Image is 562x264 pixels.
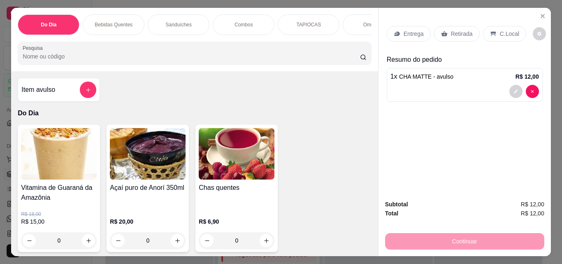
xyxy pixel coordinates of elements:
h4: Açaí puro de Anorí 350ml [110,183,186,193]
h4: Chas quentes [199,183,274,193]
span: R$ 12,00 [521,200,544,209]
p: Bebidas Quentes [95,21,132,28]
p: Sanduíches [166,21,192,28]
strong: Subtotal [385,201,408,208]
p: R$ 6,90 [199,217,274,226]
button: decrease-product-quantity [509,85,523,98]
p: R$ 20,00 [110,217,186,226]
p: C.Local [500,30,519,38]
input: Pesquisa [23,52,360,61]
button: decrease-product-quantity [200,234,214,247]
p: Omeletes [363,21,384,28]
p: R$ 15,00 [21,217,97,226]
span: R$ 12,00 [521,209,544,218]
p: Do Dia [18,108,371,118]
p: 1 x [390,72,453,82]
img: product-image [21,128,97,180]
button: increase-product-quantity [260,234,273,247]
button: decrease-product-quantity [23,234,36,247]
img: product-image [110,128,186,180]
p: Entrega [404,30,424,38]
p: TAPIOCAS [296,21,321,28]
p: R$ 18,00 [21,211,97,217]
p: Retirada [451,30,473,38]
span: CHA MATTE - avulso [399,73,453,80]
button: Close [536,9,549,23]
button: add-separate-item [80,82,96,98]
p: Combos [235,21,253,28]
button: increase-product-quantity [82,234,95,247]
p: Do Dia [41,21,56,28]
label: Pesquisa [23,44,46,51]
h4: Vitamina de Guaraná da Amazônia [21,183,97,203]
button: decrease-product-quantity [526,85,539,98]
p: R$ 12,00 [516,72,539,81]
button: decrease-product-quantity [533,27,546,40]
h4: Item avulso [21,85,55,95]
strong: Total [385,210,398,217]
img: product-image [199,128,274,180]
p: Resumo do pedido [387,55,543,65]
